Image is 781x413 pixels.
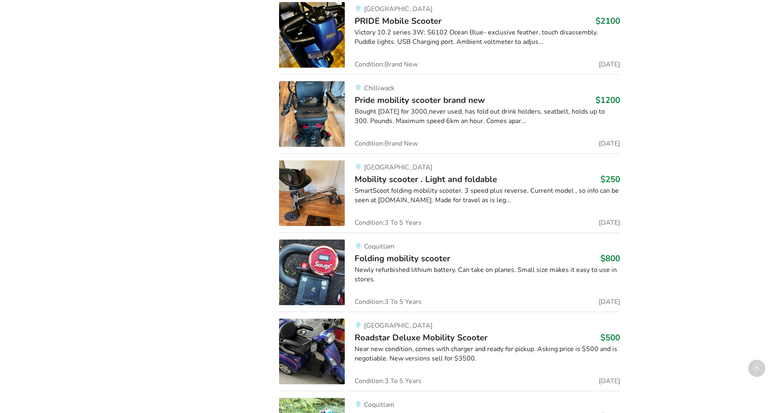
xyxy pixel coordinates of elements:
[600,174,620,185] h3: $250
[355,107,620,126] div: Bought [DATE] for 3000,never used, has fold out drink holders, seatbelt, holds up to 300. Pounds....
[279,153,620,233] a: mobility-mobility scooter . light and foldable[GEOGRAPHIC_DATA]Mobility scooter . Light and folda...
[355,299,421,305] span: Condition: 3 To 5 Years
[279,2,345,68] img: mobility-pride mobile scooter
[279,240,345,305] img: mobility-folding mobility scooter
[599,378,620,384] span: [DATE]
[364,5,433,14] span: [GEOGRAPHIC_DATA]
[355,253,450,264] span: Folding mobility scooter
[355,94,485,106] span: Pride mobility scooter brand new
[279,74,620,153] a: mobility-pride mobility scooter brand new ChilliwackPride mobility scooter brand new$1200Bought [...
[599,299,620,305] span: [DATE]
[355,61,418,68] span: Condition: Brand New
[355,186,620,205] div: SmartScoot folding mobility scooter. 3 speed plus reverse. Current model , so info can be seen at...
[355,219,421,226] span: Condition: 3 To 5 Years
[355,140,418,147] span: Condition: Brand New
[355,173,497,185] span: Mobility scooter . Light and foldable
[355,345,620,363] div: Near new condition, comes with charger and ready for pickup. Asking price is $500 and is negotiab...
[599,219,620,226] span: [DATE]
[355,332,488,343] span: Roadstar Deluxe Mobility Scooter
[364,163,433,172] span: [GEOGRAPHIC_DATA]
[355,28,620,47] div: Victory 10.2 series 3W: S6102 Ocean Blue- exclusive feather, touch disassembly. Puddle lights. US...
[595,16,620,26] h3: $2100
[279,312,620,391] a: mobility-roadstar deluxe mobility scooter[GEOGRAPHIC_DATA]Roadstar Deluxe Mobility Scooter$500Nea...
[364,321,433,330] span: [GEOGRAPHIC_DATA]
[600,332,620,343] h3: $500
[355,378,421,384] span: Condition: 3 To 5 Years
[279,319,345,384] img: mobility-roadstar deluxe mobility scooter
[595,95,620,105] h3: $1200
[599,61,620,68] span: [DATE]
[364,242,394,251] span: Coquitlam
[364,84,394,93] span: Chilliwack
[600,253,620,264] h3: $800
[279,81,345,147] img: mobility-pride mobility scooter brand new
[279,233,620,312] a: mobility-folding mobility scooterCoquitlamFolding mobility scooter$800Newly refurbished lithium b...
[599,140,620,147] span: [DATE]
[355,15,442,27] span: PRIDE Mobile Scooter
[279,160,345,226] img: mobility-mobility scooter . light and foldable
[364,400,394,409] span: Coquitlam
[355,265,620,284] div: Newly refurbished lithium battery. Can take on planes. Small size makes it easy to use in stores.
